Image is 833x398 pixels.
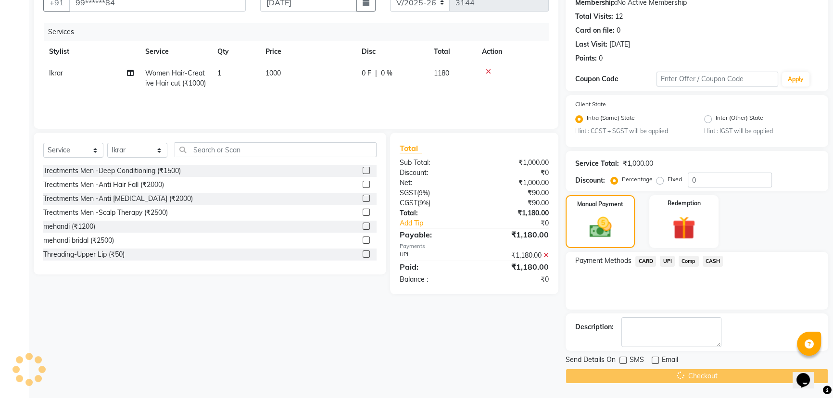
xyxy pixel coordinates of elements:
div: Treatments Men -Anti Hair Fall (₹2000) [43,180,164,190]
span: UPI [660,256,675,267]
th: Price [260,41,356,62]
div: 0 [617,25,620,36]
div: Discount: [392,168,474,178]
small: Hint : CGST + SGST will be applied [575,127,690,136]
span: SGST [400,188,417,197]
div: ₹90.00 [474,188,556,198]
div: ₹0 [474,168,556,178]
div: 0 [599,53,603,63]
span: Email [662,355,678,367]
label: Fixed [668,175,682,184]
button: Apply [782,72,809,87]
div: Net: [392,178,474,188]
input: Enter Offer / Coupon Code [656,72,778,87]
span: CGST [400,199,417,207]
label: Inter (Other) State [716,113,763,125]
img: _gift.svg [665,213,703,242]
div: Total: [392,208,474,218]
div: Payments [400,242,549,250]
iframe: chat widget [793,360,823,388]
th: Stylist [43,41,139,62]
div: Treatments Men -Deep Conditioning (₹1500) [43,166,181,176]
span: Total [400,143,422,153]
div: ₹1,000.00 [474,178,556,188]
div: ₹1,000.00 [474,158,556,168]
a: Add Tip [392,218,488,228]
div: Treatments Men -Anti [MEDICAL_DATA] (₹2000) [43,194,193,204]
div: Payable: [392,229,474,240]
span: SMS [630,355,644,367]
div: 12 [615,12,623,22]
span: | [375,68,377,78]
div: ₹1,180.00 [474,261,556,273]
div: Total Visits: [575,12,613,22]
div: Description: [575,322,614,332]
div: ₹1,000.00 [623,159,653,169]
div: Paid: [392,261,474,273]
div: ₹1,180.00 [474,229,556,240]
label: Manual Payment [577,200,623,209]
div: Points: [575,53,597,63]
div: ( ) [392,198,474,208]
span: Comp [679,256,699,267]
th: Service [139,41,212,62]
div: mehandi bridal (₹2500) [43,236,114,246]
label: Intra (Same) State [587,113,635,125]
span: Ikrar [49,69,63,77]
div: UPI [392,250,474,261]
span: 1180 [434,69,449,77]
span: 1 [217,69,221,77]
span: CASH [703,256,723,267]
img: _cash.svg [582,214,618,240]
div: ₹0 [474,274,556,285]
div: ₹0 [488,218,556,228]
div: Coupon Code [575,74,656,84]
span: Payment Methods [575,256,631,266]
th: Action [476,41,549,62]
div: ₹1,180.00 [474,250,556,261]
span: 9% [419,199,429,207]
span: CARD [635,256,656,267]
div: Service Total: [575,159,619,169]
input: Search or Scan [175,142,377,157]
div: Sub Total: [392,158,474,168]
span: 9% [419,189,428,197]
span: Send Details On [566,355,616,367]
th: Total [428,41,476,62]
div: [DATE] [609,39,630,50]
div: Balance : [392,274,474,285]
div: ( ) [392,188,474,198]
small: Hint : IGST will be applied [704,127,819,136]
div: Discount: [575,175,605,186]
span: 1000 [265,69,281,77]
div: ₹1,180.00 [474,208,556,218]
span: 0 % [381,68,392,78]
div: Last Visit: [575,39,607,50]
th: Disc [356,41,428,62]
label: Redemption [668,199,701,208]
div: Card on file: [575,25,615,36]
label: Percentage [622,175,653,184]
th: Qty [212,41,260,62]
div: Threading-Upper Lip (₹50) [43,249,125,260]
div: mehandi (₹1200) [43,222,95,232]
label: Client State [575,100,606,109]
div: Treatments Men -Scalp Therapy (₹2500) [43,208,168,218]
span: 0 F [362,68,371,78]
span: Women Hair-Creative Hair cut (₹1000) [145,69,206,87]
div: Services [44,23,556,41]
div: ₹90.00 [474,198,556,208]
